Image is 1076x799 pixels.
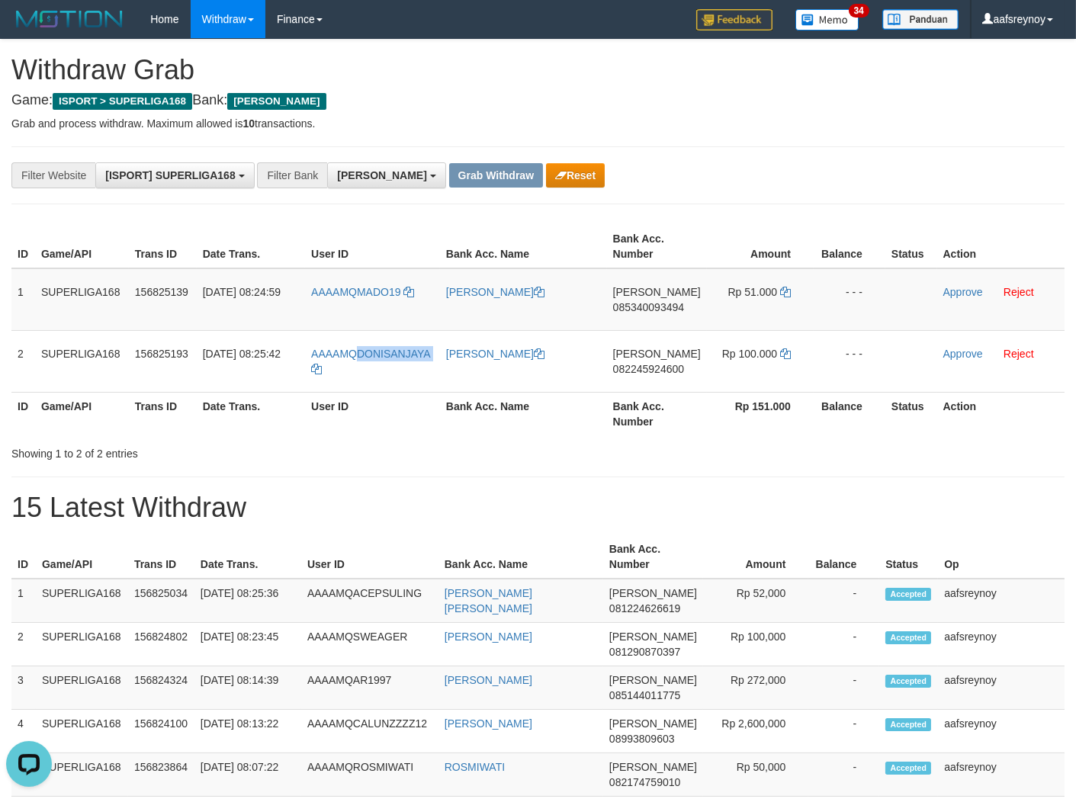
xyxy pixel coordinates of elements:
td: AAAAMQCALUNZZZZ12 [301,710,438,753]
img: Button%20Memo.svg [795,9,859,30]
td: [DATE] 08:23:45 [194,623,301,666]
th: Bank Acc. Name [440,392,607,435]
td: - [808,623,879,666]
td: SUPERLIGA168 [36,666,128,710]
a: AAAAMQMADO19 [311,286,414,298]
button: Open LiveChat chat widget [6,6,52,52]
span: [PERSON_NAME] [227,93,326,110]
th: Action [937,225,1065,268]
span: ISPORT > SUPERLIGA168 [53,93,192,110]
th: Amount [707,225,814,268]
th: Bank Acc. Number [607,392,707,435]
th: Game/API [36,535,128,579]
span: Accepted [885,631,931,644]
span: [PERSON_NAME] [613,286,701,298]
span: Copy 082174759010 to clipboard [609,776,680,788]
td: AAAAMQSWEAGER [301,623,438,666]
span: [PERSON_NAME] [609,631,697,643]
td: - [808,666,879,710]
td: aafsreynoy [938,710,1065,753]
th: ID [11,535,36,579]
a: Copy 100000 to clipboard [780,348,791,360]
span: Copy 082245924600 to clipboard [613,363,684,375]
td: 1 [11,579,36,623]
td: 4 [11,710,36,753]
td: 2 [11,623,36,666]
td: SUPERLIGA168 [36,579,128,623]
a: Reject [1004,286,1034,298]
th: Bank Acc. Number [607,225,707,268]
td: - [808,753,879,797]
span: Accepted [885,675,931,688]
td: 156824324 [128,666,194,710]
span: [PERSON_NAME] [613,348,701,360]
span: [ISPORT] SUPERLIGA168 [105,169,235,181]
div: Filter Bank [257,162,327,188]
th: Op [938,535,1065,579]
img: MOTION_logo.png [11,8,127,30]
th: Bank Acc. Number [603,535,703,579]
span: [PERSON_NAME] [609,674,697,686]
span: 34 [849,4,869,18]
span: [PERSON_NAME] [609,717,697,730]
td: [DATE] 08:07:22 [194,753,301,797]
p: Grab and process withdraw. Maximum allowed is transactions. [11,116,1065,131]
a: Copy 51000 to clipboard [780,286,791,298]
td: AAAAMQROSMIWATI [301,753,438,797]
a: [PERSON_NAME] [445,717,532,730]
th: User ID [301,535,438,579]
h1: 15 Latest Withdraw [11,493,1065,523]
a: [PERSON_NAME] [445,674,532,686]
td: - [808,710,879,753]
strong: 10 [243,117,255,130]
span: Rp 51.000 [728,286,778,298]
td: Rp 2,600,000 [703,710,808,753]
td: 156824802 [128,623,194,666]
button: [ISPORT] SUPERLIGA168 [95,162,254,188]
td: [DATE] 08:25:36 [194,579,301,623]
button: Reset [546,163,605,188]
th: Balance [814,225,885,268]
span: Copy 085340093494 to clipboard [613,301,684,313]
td: [DATE] 08:14:39 [194,666,301,710]
a: [PERSON_NAME] [446,286,544,298]
div: Filter Website [11,162,95,188]
td: 156824100 [128,710,194,753]
span: AAAAMQDONISANJAYA [311,348,430,360]
td: AAAAMQACEPSULING [301,579,438,623]
th: Amount [703,535,808,579]
td: aafsreynoy [938,666,1065,710]
span: Rp 100.000 [722,348,777,360]
th: Game/API [35,392,129,435]
span: Copy 081290870397 to clipboard [609,646,680,658]
th: Rp 151.000 [707,392,814,435]
td: 1 [11,268,35,331]
td: [DATE] 08:13:22 [194,710,301,753]
span: Copy 085144011775 to clipboard [609,689,680,701]
td: aafsreynoy [938,753,1065,797]
a: [PERSON_NAME] [PERSON_NAME] [445,587,532,614]
th: Date Trans. [197,392,305,435]
th: Status [879,535,938,579]
th: Date Trans. [197,225,305,268]
td: - - - [814,268,885,331]
span: [PERSON_NAME] [609,587,697,599]
td: aafsreynoy [938,579,1065,623]
td: Rp 272,000 [703,666,808,710]
span: Copy 081224626619 to clipboard [609,602,680,614]
td: SUPERLIGA168 [35,268,129,331]
span: 156825193 [135,348,188,360]
th: Game/API [35,225,129,268]
td: Rp 100,000 [703,623,808,666]
td: SUPERLIGA168 [36,753,128,797]
a: [PERSON_NAME] [446,348,544,360]
th: Trans ID [129,225,197,268]
span: Accepted [885,718,931,731]
a: AAAAMQDONISANJAYA [311,348,430,375]
td: 156823864 [128,753,194,797]
span: Accepted [885,588,931,601]
td: - [808,579,879,623]
th: Bank Acc. Name [438,535,603,579]
span: [PERSON_NAME] [337,169,426,181]
th: ID [11,225,35,268]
